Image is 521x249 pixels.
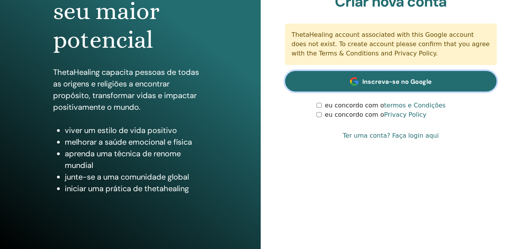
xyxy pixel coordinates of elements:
div: ThetaHealing account associated with this Google account does not exist. To create account please... [285,24,497,65]
span: Inscreva-se no Google [362,78,432,86]
a: Inscreva-se no Google [285,71,497,92]
li: melhorar a saúde emocional e física [65,136,208,148]
a: Ter uma conta? Faça login aqui [343,131,439,140]
a: Privacy Policy [384,111,426,118]
label: eu concordo com o [325,110,426,119]
a: termos e Condições [384,102,446,109]
li: junte-se a uma comunidade global [65,171,208,183]
li: aprenda uma técnica de renome mundial [65,148,208,171]
label: eu concordo com o [325,101,445,110]
p: ThetaHealing capacita pessoas de todas as origens e religiões a encontrar propósito, transformar ... [53,66,208,113]
li: iniciar uma prática de thetahealing [65,183,208,194]
li: viver um estilo de vida positivo [65,124,208,136]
